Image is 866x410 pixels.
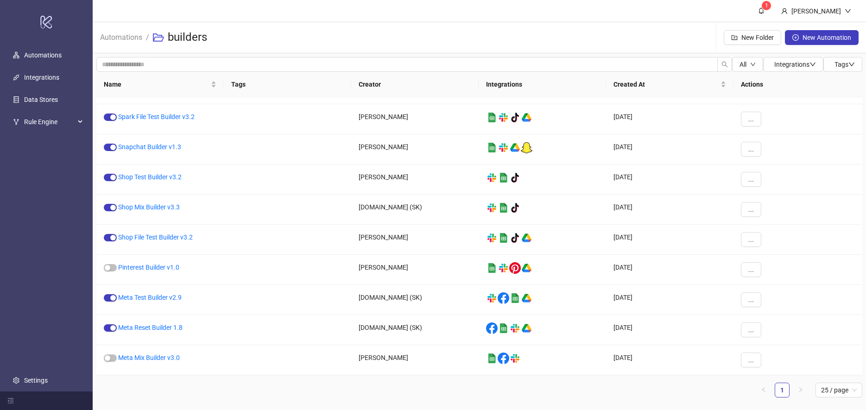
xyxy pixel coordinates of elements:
[774,61,816,68] span: Integrations
[224,72,351,97] th: Tags
[748,266,754,273] span: ...
[606,315,733,345] div: [DATE]
[724,30,781,45] button: New Folder
[848,61,855,68] span: down
[821,383,857,397] span: 25 / page
[775,383,789,397] a: 1
[606,134,733,164] div: [DATE]
[741,172,761,187] button: ...
[815,383,862,397] div: Page Size
[606,164,733,195] div: [DATE]
[792,34,799,41] span: plus-circle
[756,383,771,397] li: Previous Page
[351,134,479,164] div: [PERSON_NAME]
[24,74,59,81] a: Integrations
[748,176,754,183] span: ...
[748,356,754,364] span: ...
[741,292,761,307] button: ...
[606,255,733,285] div: [DATE]
[793,383,808,397] button: right
[153,32,164,43] span: folder-open
[351,104,479,134] div: [PERSON_NAME]
[351,225,479,255] div: [PERSON_NAME]
[118,354,180,361] a: Meta Mix Builder v3.0
[798,387,803,392] span: right
[740,61,746,68] span: All
[118,324,183,331] a: Meta Reset Builder 1.8
[834,61,855,68] span: Tags
[606,225,733,255] div: [DATE]
[24,113,75,131] span: Rule Engine
[24,51,62,59] a: Automations
[351,345,479,375] div: [PERSON_NAME]
[741,322,761,337] button: ...
[146,23,149,52] li: /
[104,79,209,89] span: Name
[351,195,479,225] div: [DOMAIN_NAME] (SK)
[748,115,754,123] span: ...
[606,345,733,375] div: [DATE]
[351,72,479,97] th: Creator
[7,397,14,404] span: menu-fold
[803,34,851,41] span: New Automation
[748,236,754,243] span: ...
[748,296,754,303] span: ...
[788,6,845,16] div: [PERSON_NAME]
[823,57,862,72] button: Tagsdown
[118,264,179,271] a: Pinterest Builder v1.0
[741,34,774,41] span: New Folder
[351,285,479,315] div: [DOMAIN_NAME] (SK)
[118,113,195,120] a: Spark File Test Builder v3.2
[118,294,182,301] a: Meta Test Builder v2.9
[733,72,862,97] th: Actions
[24,96,58,103] a: Data Stores
[793,383,808,397] li: Next Page
[118,203,180,211] a: Shop Mix Builder v3.3
[781,8,788,14] span: user
[351,164,479,195] div: [PERSON_NAME]
[765,2,768,9] span: 1
[741,202,761,217] button: ...
[748,326,754,334] span: ...
[845,8,851,14] span: down
[732,57,763,72] button: Alldown
[748,145,754,153] span: ...
[13,119,19,125] span: fork
[168,30,207,45] h3: builders
[613,79,719,89] span: Created At
[741,232,761,247] button: ...
[763,57,823,72] button: Integrationsdown
[118,233,193,241] a: Shop File Test Builder v3.2
[606,285,733,315] div: [DATE]
[741,262,761,277] button: ...
[741,112,761,126] button: ...
[721,61,728,68] span: search
[479,72,606,97] th: Integrations
[606,72,733,97] th: Created At
[785,30,859,45] button: New Automation
[351,315,479,345] div: [DOMAIN_NAME] (SK)
[741,142,761,157] button: ...
[98,32,144,42] a: Automations
[96,72,224,97] th: Name
[731,34,738,41] span: folder-add
[351,255,479,285] div: [PERSON_NAME]
[809,61,816,68] span: down
[606,195,733,225] div: [DATE]
[756,383,771,397] button: left
[606,104,733,134] div: [DATE]
[24,377,48,384] a: Settings
[750,62,756,67] span: down
[775,383,790,397] li: 1
[761,387,766,392] span: left
[758,7,765,14] span: bell
[741,353,761,367] button: ...
[118,143,181,151] a: Snapchat Builder v1.3
[762,1,771,10] sup: 1
[118,173,182,181] a: Shop Test Builder v3.2
[748,206,754,213] span: ...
